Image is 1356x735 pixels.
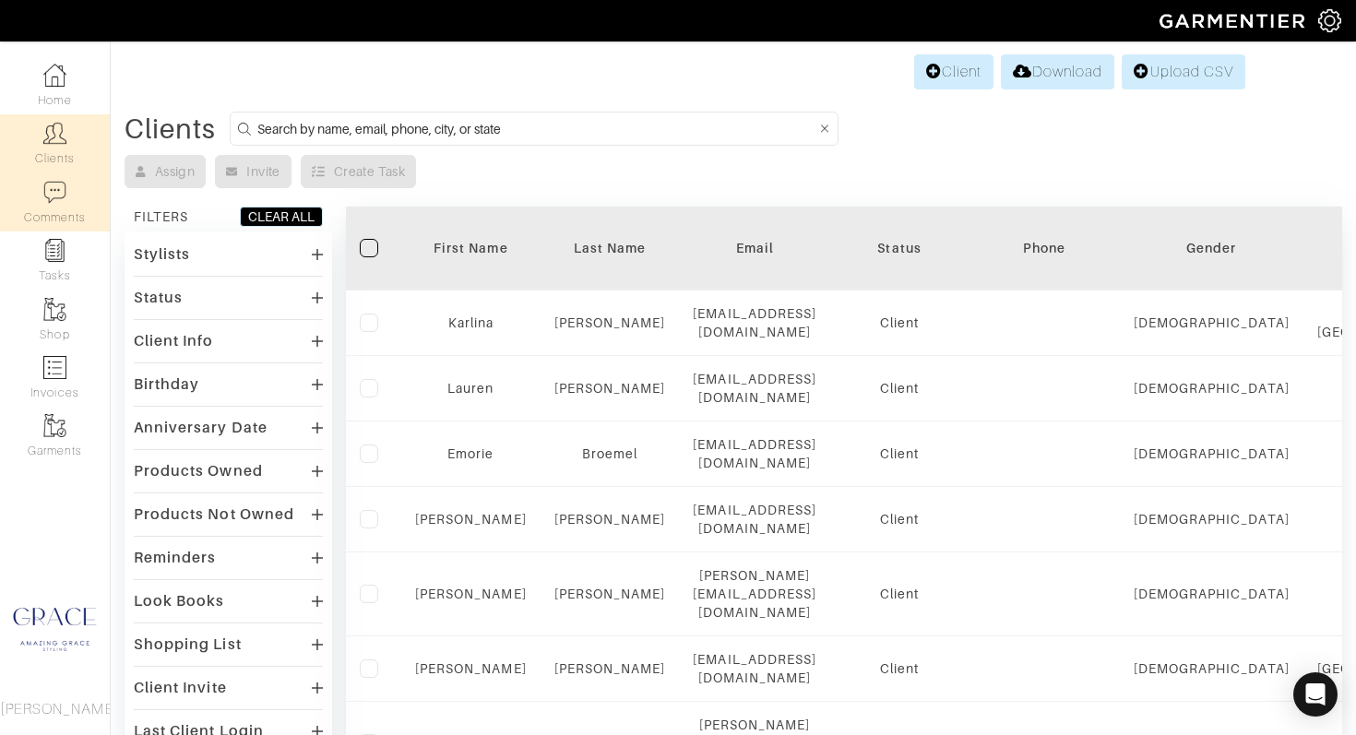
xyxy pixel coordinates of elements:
[554,587,666,601] a: [PERSON_NAME]
[415,661,527,676] a: [PERSON_NAME]
[447,381,494,396] a: Lauren
[554,381,666,396] a: [PERSON_NAME]
[134,289,183,307] div: Status
[693,239,816,257] div: Email
[554,239,666,257] div: Last Name
[1134,510,1290,528] div: [DEMOGRAPHIC_DATA]
[415,587,527,601] a: [PERSON_NAME]
[43,356,66,379] img: orders-icon-0abe47150d42831381b5fb84f609e132dff9fe21cb692f30cb5eec754e2cba89.png
[844,314,955,332] div: Client
[43,64,66,87] img: dashboard-icon-dbcd8f5a0b271acd01030246c82b418ddd0df26cd7fceb0bd07c9910d44c42f6.png
[134,635,242,654] div: Shopping List
[693,304,816,341] div: [EMAIL_ADDRESS][DOMAIN_NAME]
[844,239,955,257] div: Status
[134,592,225,611] div: Look Books
[401,207,541,290] th: Toggle SortBy
[415,512,527,527] a: [PERSON_NAME]
[43,181,66,204] img: comment-icon-a0a6a9ef722e966f86d9cbdc48e553b5cf19dbc54f86b18d962a5391bc8f6eb6.png
[982,239,1106,257] div: Phone
[693,650,816,687] div: [EMAIL_ADDRESS][DOMAIN_NAME]
[1293,672,1338,717] div: Open Intercom Messenger
[1134,585,1290,603] div: [DEMOGRAPHIC_DATA]
[1120,207,1303,290] th: Toggle SortBy
[1318,9,1341,32] img: gear-icon-white-bd11855cb880d31180b6d7d6211b90ccbf57a29d726f0c71d8c61bd08dd39cc2.png
[257,117,816,140] input: Search by name, email, phone, city, or state
[1134,314,1290,332] div: [DEMOGRAPHIC_DATA]
[844,445,955,463] div: Client
[134,505,294,524] div: Products Not Owned
[844,585,955,603] div: Client
[1150,5,1318,37] img: garmentier-logo-header-white-b43fb05a5012e4ada735d5af1a66efaba907eab6374d6393d1fbf88cb4ef424d.png
[134,679,227,697] div: Client Invite
[693,370,816,407] div: [EMAIL_ADDRESS][DOMAIN_NAME]
[1134,379,1290,397] div: [DEMOGRAPHIC_DATA]
[134,462,263,480] div: Products Owned
[1001,54,1114,89] a: Download
[134,549,216,567] div: Reminders
[582,446,637,461] a: Broemel
[125,120,216,138] div: Clients
[134,207,188,226] div: FILTERS
[248,207,315,226] div: CLEAR ALL
[43,239,66,262] img: reminder-icon-8004d30b9f0a5d33ae49ab947aed9ed385cf756f9e5892f1edd6e32f2345188e.png
[134,332,214,350] div: Client Info
[134,375,199,394] div: Birthday
[844,379,955,397] div: Client
[447,446,494,461] a: Emorie
[541,207,680,290] th: Toggle SortBy
[554,512,666,527] a: [PERSON_NAME]
[1122,54,1245,89] a: Upload CSV
[554,315,666,330] a: [PERSON_NAME]
[415,239,527,257] div: First Name
[43,122,66,145] img: clients-icon-6bae9207a08558b7cb47a8932f037763ab4055f8c8b6bfacd5dc20c3e0201464.png
[554,661,666,676] a: [PERSON_NAME]
[1134,659,1290,678] div: [DEMOGRAPHIC_DATA]
[134,245,190,264] div: Stylists
[43,414,66,437] img: garments-icon-b7da505a4dc4fd61783c78ac3ca0ef83fa9d6f193b1c9dc38574b1d14d53ca28.png
[693,566,816,622] div: [PERSON_NAME][EMAIL_ADDRESS][DOMAIN_NAME]
[1134,239,1290,257] div: Gender
[844,659,955,678] div: Client
[914,54,993,89] a: Client
[134,419,268,437] div: Anniversary Date
[693,501,816,538] div: [EMAIL_ADDRESS][DOMAIN_NAME]
[693,435,816,472] div: [EMAIL_ADDRESS][DOMAIN_NAME]
[844,510,955,528] div: Client
[1134,445,1290,463] div: [DEMOGRAPHIC_DATA]
[448,315,494,330] a: Karlina
[830,207,969,290] th: Toggle SortBy
[43,298,66,321] img: garments-icon-b7da505a4dc4fd61783c78ac3ca0ef83fa9d6f193b1c9dc38574b1d14d53ca28.png
[240,207,323,227] button: CLEAR ALL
